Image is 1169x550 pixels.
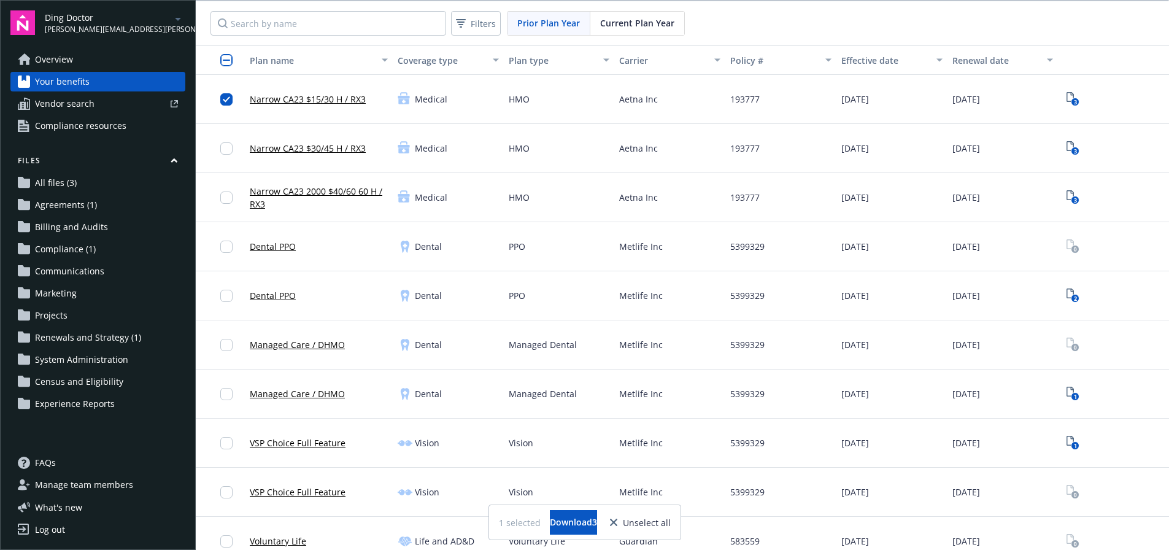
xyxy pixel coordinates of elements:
text: 1 [1073,393,1076,401]
text: 1 [1073,442,1076,450]
a: View Plan Documents [1063,384,1082,404]
span: Metlife Inc [619,289,663,302]
span: Vision [509,436,533,449]
button: What's new [10,501,102,514]
span: Aetna Inc [619,191,658,204]
a: Renewals and Strategy (1) [10,328,185,347]
a: Narrow CA23 2000 $40/60 60 H / RX3 [250,185,388,211]
span: Billing and Audits [35,217,108,237]
span: [DATE] [952,240,980,253]
span: Overview [35,50,73,69]
div: Coverage type [398,54,485,67]
a: Manage team members [10,475,185,495]
span: Dental [415,240,442,253]
span: Agreements (1) [35,195,97,215]
span: Vision [415,436,439,449]
span: [DATE] [952,486,980,498]
span: View Plan Documents [1063,335,1082,355]
a: Experience Reports [10,394,185,414]
span: Aetna Inc [619,93,658,106]
button: Files [10,155,185,171]
span: [DATE] [841,486,869,498]
button: Download3 [550,510,597,535]
span: View Plan Documents [1063,188,1082,207]
button: Plan name [245,45,393,75]
span: Metlife Inc [619,240,663,253]
span: [PERSON_NAME][EMAIL_ADDRESS][PERSON_NAME][DOMAIN_NAME] [45,24,171,35]
span: View Plan Documents [1063,237,1082,257]
span: [DATE] [841,535,869,548]
span: Managed Dental [509,338,577,351]
a: Billing and Audits [10,217,185,237]
span: Your benefits [35,72,90,91]
a: VSP Choice Full Feature [250,486,345,498]
span: Census and Eligibility [35,372,123,392]
span: [DATE] [841,142,869,155]
span: [DATE] [952,142,980,155]
button: Ding Doctor[PERSON_NAME][EMAIL_ADDRESS][PERSON_NAME][DOMAIN_NAME]arrowDropDown [45,10,185,35]
span: View Plan Documents [1063,482,1082,502]
span: Manage team members [35,475,133,495]
span: [DATE] [952,289,980,302]
input: Toggle Row Selected [220,290,233,302]
span: Dental [415,289,442,302]
span: Filters [453,15,498,33]
input: Toggle Row Selected [220,93,233,106]
input: Search by name [210,11,446,36]
span: [DATE] [952,338,980,351]
span: Aetna Inc [619,142,658,155]
span: Medical [415,93,447,106]
span: Metlife Inc [619,486,663,498]
span: Renewals and Strategy (1) [35,328,141,347]
span: 5399329 [730,486,765,498]
a: Compliance resources [10,116,185,136]
img: navigator-logo.svg [10,10,35,35]
span: PPO [509,240,525,253]
text: 3 [1073,147,1076,155]
span: Vendor search [35,94,95,114]
span: 583559 [730,535,760,548]
span: Current Plan Year [600,17,674,29]
span: PPO [509,289,525,302]
input: Toggle Row Selected [220,241,233,253]
button: Effective date [836,45,947,75]
a: System Administration [10,350,185,370]
span: Vision [415,486,439,498]
span: Marketing [35,284,77,303]
span: 1 selected [499,516,541,529]
button: Coverage type [393,45,504,75]
span: Medical [415,142,447,155]
span: FAQs [35,453,56,473]
span: HMO [509,142,530,155]
div: Effective date [841,54,929,67]
span: System Administration [35,350,128,370]
span: 5399329 [730,289,765,302]
span: Voluntary Life [509,535,565,548]
a: Compliance (1) [10,239,185,259]
a: Voluntary Life [250,535,306,548]
input: Toggle Row Selected [220,192,233,204]
span: Unselect all [623,516,671,529]
text: 3 [1073,196,1076,204]
a: View Plan Documents [1063,90,1082,109]
span: HMO [509,93,530,106]
span: Dental [415,387,442,400]
span: Metlife Inc [619,338,663,351]
span: [DATE] [952,436,980,449]
span: Medical [415,191,447,204]
input: Toggle Row Selected [220,486,233,498]
div: Renewal date [952,54,1040,67]
span: Compliance (1) [35,239,96,259]
span: Life and AD&D [415,535,474,548]
span: 5399329 [730,436,765,449]
div: Plan name [250,54,374,67]
span: [DATE] [841,387,869,400]
a: Overview [10,50,185,69]
span: [DATE] [841,289,869,302]
span: [DATE] [952,387,980,400]
span: Filters [471,17,496,30]
span: Compliance resources [35,116,126,136]
a: Managed Care / DHMO [250,338,345,351]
